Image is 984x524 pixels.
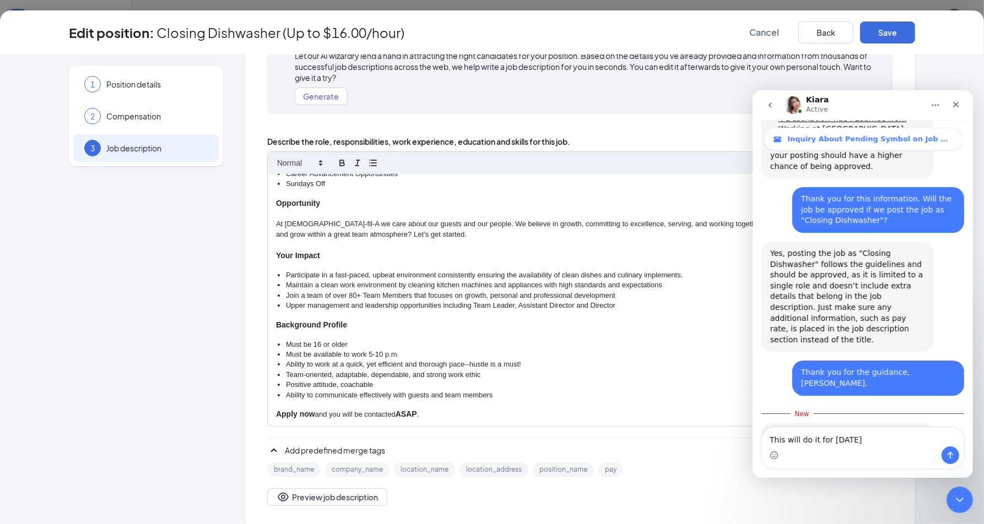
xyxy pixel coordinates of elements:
iframe: To enrich screen reader interactions, please activate Accessibility in Grammarly extension settings [753,90,973,478]
span: Compensation [106,111,208,122]
p: and you will be contacted . [276,409,884,420]
div: pay [598,462,623,477]
textarea: Message… [9,337,211,356]
span: 1 [90,79,95,90]
button: Send a message… [189,356,207,374]
div: location_address [459,462,528,477]
span: Add predefined merge tags [285,445,385,456]
button: Emoji picker [17,361,26,369]
span: 2 [90,111,95,122]
strong: ASAP [396,410,417,418]
button: Cancel [737,21,792,43]
li: Ability to work at a quick, yet efficient and thorough pace--hustle is a must! [286,359,884,369]
li: Sundays Off [286,179,884,189]
p: At [DEMOGRAPHIC_DATA]-fil-A we care about our guests and our people. We believe in growth, commit... [276,219,884,239]
svg: SmallChevronUp [267,444,280,457]
li: Team-oriented, adaptable, dependable, and strong work ethic [286,370,884,380]
button: EyePreview job description [267,488,387,506]
li: Career Advancement Opportunities [286,169,884,179]
div: Kiara says… [9,332,212,424]
strong: Apply now [276,410,315,418]
li: Join a team of over 80+ Team Members that focuses on growth, personal and professional development [286,291,884,301]
li: Ability to communicate effectively with guests and team members [286,390,884,400]
span: Job description [106,143,208,154]
iframe: To enrich screen reader interactions, please activate Accessibility in Grammarly extension settings [947,487,973,513]
div: position_name [533,462,594,477]
li: Must be 16 or older [286,340,884,350]
div: Hi [PERSON_NAME], I want to make sure all your concerns are addressed. Is there anything else I c... [9,332,181,400]
div: brand_name [267,462,321,477]
li: Positive attitude, coachable [286,380,884,390]
div: location_name [394,462,455,477]
span: 3 [90,143,95,154]
span: Let our AI wizardry lend a hand in attracting the right candidates for your position. Based on th... [295,50,884,83]
li: Must be available to work 5-10 p.m. [286,350,884,359]
span: Cancel [749,27,779,38]
svg: Eye [277,490,290,504]
strong: Your Impact [276,251,320,260]
strong: Opportunity [276,199,320,208]
li: Upper management and leadership opportunities including Team Leader, Assistant Director and Director [286,301,884,310]
strong: Background Profile [276,320,347,329]
button: Generate [295,88,348,105]
div: company_name [325,462,390,477]
li: Participate in a fast-paced, upbeat environment consistently ensuring the availability of clean d... [286,270,884,280]
h3: Edit position : [69,23,154,42]
button: Save [860,21,915,43]
span: Position details [106,79,208,90]
span: Describe the role, responsibilities, work experience, education and skills for this job. [267,136,893,147]
button: Back [798,21,853,43]
li: Maintain a clean work environment by cleaning kitchen machines and appliances with high standards... [286,280,884,290]
span: Closing Dishwasher (Up to $16.00/hour) [156,27,404,38]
